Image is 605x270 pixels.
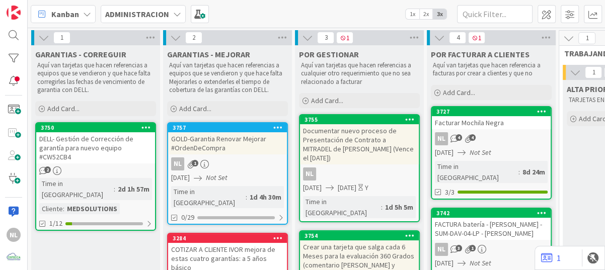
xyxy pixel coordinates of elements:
[171,186,246,208] div: Time in [GEOGRAPHIC_DATA]
[449,32,466,44] span: 4
[432,243,551,256] div: NL
[303,196,381,218] div: Time in [GEOGRAPHIC_DATA]
[432,209,551,218] div: 3742
[246,192,247,203] span: :
[468,32,485,44] span: 1
[115,184,152,195] div: 2d 1h 57m
[168,132,287,154] div: GOLD-Garantia Renovar Mejorar #OrdenDeCompra
[171,172,190,183] span: [DATE]
[44,166,51,173] span: 2
[51,8,79,20] span: Kanban
[445,187,455,198] span: 3/3
[181,212,194,223] span: 0/29
[39,203,63,214] div: Cliente
[436,108,551,115] div: 3727
[185,32,202,44] span: 2
[470,258,491,267] i: Not Set
[406,9,419,19] span: 1x
[303,183,322,193] span: [DATE]
[432,107,551,116] div: 3727
[301,61,418,86] p: Aquí van tarjetas que hacen referencias a cualquier otro requerimiento que no sea relacionado a f...
[300,231,419,240] div: 3754
[63,203,64,214] span: :
[167,122,288,225] a: 3757GOLD-Garantia Renovar Mejorar #OrdenDeCompraNL[DATE]Not SetTime in [GEOGRAPHIC_DATA]:1d 4h 30...
[365,183,368,193] div: Y
[432,218,551,240] div: FACTURA batería - [PERSON_NAME] - SUM-DAV-04-LP - [PERSON_NAME]
[432,107,551,129] div: 3727Facturar Mochila Negra
[381,202,383,213] span: :
[433,9,446,19] span: 3x
[49,218,62,229] span: 1/12
[300,124,419,164] div: Documentar nuevo proceso de Presentación de Contrato a MITRADEL de [PERSON_NAME] (Vence el [DATE])
[518,166,520,177] span: :
[168,123,287,132] div: 3757
[179,104,211,113] span: Add Card...
[247,192,284,203] div: 1d 4h 30m
[300,115,419,124] div: 3755
[457,5,533,23] input: Quick Filter...
[338,183,356,193] span: [DATE]
[168,157,287,170] div: NL
[432,209,551,240] div: 3742FACTURA batería - [PERSON_NAME] - SUM-DAV-04-LP - [PERSON_NAME]
[317,32,334,44] span: 3
[436,210,551,217] div: 3742
[35,122,156,231] a: 3750DELL- Gestión de Corrección de garantía para nuevo equipo #CW52CB4Time in [GEOGRAPHIC_DATA]:2...
[35,49,126,59] span: GARANTIAS - CORREGUIR
[41,124,155,131] div: 3750
[300,167,419,181] div: NL
[435,258,453,268] span: [DATE]
[303,167,316,181] div: NL
[578,32,595,44] span: 1
[432,116,551,129] div: Facturar Mochila Negra
[173,235,287,242] div: 3284
[469,245,476,251] span: 1
[36,123,155,163] div: 3750DELL- Gestión de Corrección de garantía para nuevo equipo #CW52CB4
[383,202,416,213] div: 1d 5h 5m
[300,115,419,164] div: 3755Documentar nuevo proceso de Presentación de Contrato a MITRADEL de [PERSON_NAME] (Vence el [D...
[169,61,286,94] p: Aquí van tarjetas que hacen referencias a equipos que se vendieron y que hace falta Mejorarles o ...
[299,49,359,59] span: POR GESTIONAR
[167,49,250,59] span: GARANTIAS - MEJORAR
[336,32,353,44] span: 1
[39,178,114,200] div: Time in [GEOGRAPHIC_DATA]
[520,166,548,177] div: 8d 24m
[311,96,343,105] span: Add Card...
[47,104,80,113] span: Add Card...
[36,132,155,163] div: DELL- Gestión de Corrección de garantía para nuevo equipo #CW52CB4
[456,134,462,141] span: 4
[192,160,198,166] span: 1
[432,132,551,145] div: NL
[419,9,433,19] span: 2x
[431,49,530,59] span: POR FACTURAR A CLIENTES
[585,66,602,78] span: 1
[7,250,21,264] img: avatar
[435,243,448,256] div: NL
[53,32,70,44] span: 1
[37,61,154,94] p: Aquí van tarjetas que hacen referencias a equipos que se vendieron y que hace falta corregirles l...
[171,157,184,170] div: NL
[435,147,453,158] span: [DATE]
[299,114,420,222] a: 3755Documentar nuevo proceso de Presentación de Contrato a MITRADEL de [PERSON_NAME] (Vence el [D...
[168,123,287,154] div: 3757GOLD-Garantia Renovar Mejorar #OrdenDeCompra
[470,148,491,157] i: Not Set
[7,6,21,20] img: Visit kanbanzone.com
[456,245,462,251] span: 3
[541,252,561,264] a: 1
[305,116,419,123] div: 3755
[435,132,448,145] div: NL
[64,203,120,214] div: MEDSOLUTIONS
[105,9,169,19] b: ADMINISTRACION
[168,234,287,243] div: 3284
[173,124,287,131] div: 3757
[114,184,115,195] span: :
[469,134,476,141] span: 4
[305,232,419,239] div: 3754
[443,88,475,97] span: Add Card...
[206,173,228,182] i: Not Set
[435,161,518,183] div: Time in [GEOGRAPHIC_DATA]
[431,106,552,200] a: 3727Facturar Mochila NegraNL[DATE]Not SetTime in [GEOGRAPHIC_DATA]:8d 24m3/3
[433,61,550,78] p: Aquí van tarjetas que hacen referencia a facturas por crear a clientes y que no
[36,123,155,132] div: 3750
[7,228,21,242] div: NL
